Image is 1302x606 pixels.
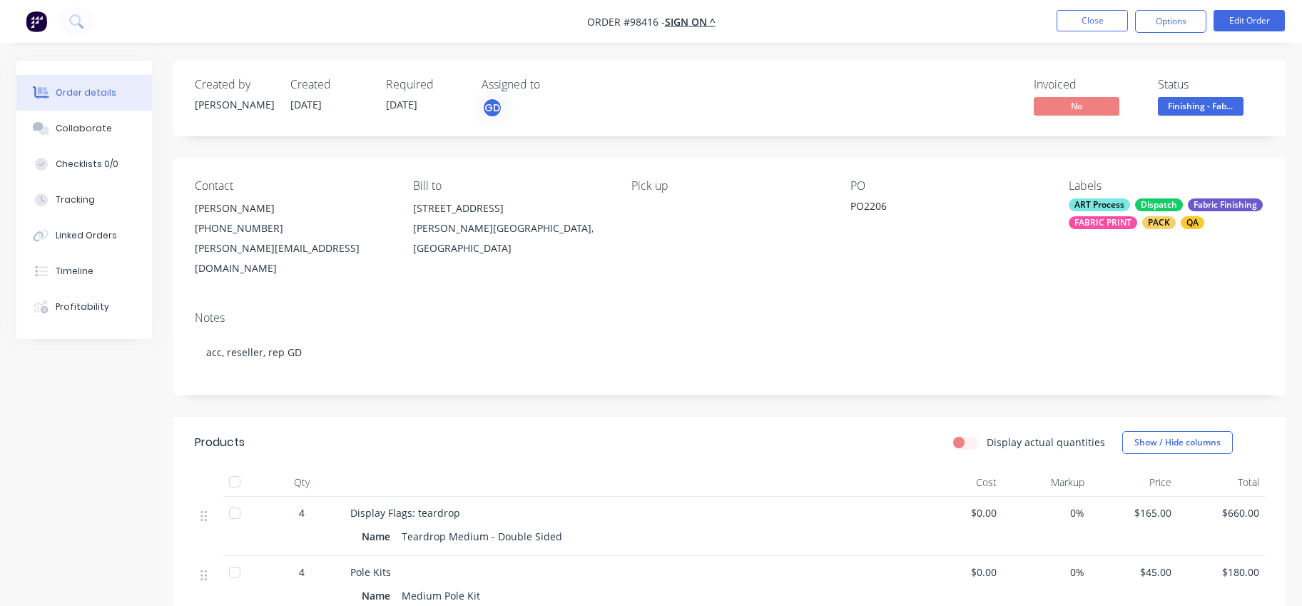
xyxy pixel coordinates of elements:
span: $0.00 [921,505,997,520]
span: 4 [299,505,305,520]
span: 0% [1008,565,1084,580]
div: Contact [195,179,390,193]
span: Order #98416 - [587,15,665,29]
span: No [1034,97,1119,115]
span: 4 [299,565,305,580]
div: [PERSON_NAME][EMAIL_ADDRESS][DOMAIN_NAME] [195,238,390,278]
div: Medium Pole Kit [396,585,486,606]
div: Status [1158,78,1265,91]
div: Products [195,434,245,451]
div: Name [362,526,396,547]
div: Created by [195,78,273,91]
div: FABRIC PRINT [1069,216,1137,229]
span: Finishing - Fab... [1158,97,1243,115]
div: [PHONE_NUMBER] [195,218,390,238]
a: SIGN ON ^ [665,15,716,29]
span: Display Flags: teardrop [350,506,460,520]
button: Show / Hide columns [1122,431,1233,454]
div: Teardrop Medium - Double Sided [396,526,568,547]
span: $180.00 [1183,565,1259,580]
div: Invoiced [1034,78,1141,91]
div: PO [850,179,1046,193]
div: [PERSON_NAME] [195,97,273,112]
div: Assigned to [482,78,624,91]
div: Bill to [413,179,609,193]
button: Collaborate [16,111,152,146]
div: ART Process [1069,198,1130,211]
button: Linked Orders [16,218,152,253]
div: Timeline [56,265,93,278]
span: Pole Kits [350,565,391,579]
label: Display actual quantities [987,435,1105,450]
button: GD [482,97,503,118]
div: PACK [1142,216,1176,229]
div: Pick up [631,179,827,193]
button: Profitability [16,289,152,325]
button: Close [1057,10,1128,31]
button: Order details [16,75,152,111]
div: [PERSON_NAME] [195,198,390,218]
div: Collaborate [56,122,112,135]
span: $45.00 [1096,565,1172,580]
span: [DATE] [290,98,322,111]
div: Required [386,78,464,91]
div: Labels [1069,179,1264,193]
span: 0% [1008,505,1084,520]
div: [PERSON_NAME][GEOGRAPHIC_DATA], [GEOGRAPHIC_DATA] [413,218,609,258]
div: Name [362,585,396,606]
span: $660.00 [1183,505,1259,520]
div: QA [1181,216,1204,229]
div: [PERSON_NAME][PHONE_NUMBER][PERSON_NAME][EMAIL_ADDRESS][DOMAIN_NAME] [195,198,390,278]
div: Created [290,78,369,91]
button: Options [1135,10,1206,33]
span: $0.00 [921,565,997,580]
span: [DATE] [386,98,417,111]
div: [STREET_ADDRESS][PERSON_NAME][GEOGRAPHIC_DATA], [GEOGRAPHIC_DATA] [413,198,609,258]
img: Factory [26,11,47,32]
div: PO2206 [850,198,1029,218]
div: Markup [1002,468,1090,497]
button: Checklists 0/0 [16,146,152,182]
button: Timeline [16,253,152,289]
div: Checklists 0/0 [56,158,118,171]
button: Tracking [16,182,152,218]
span: $165.00 [1096,505,1172,520]
div: Fabric Finishing [1188,198,1263,211]
div: Total [1177,468,1265,497]
div: Price [1090,468,1178,497]
div: Dispatch [1135,198,1183,211]
div: [STREET_ADDRESS] [413,198,609,218]
div: Notes [195,311,1265,325]
button: Finishing - Fab... [1158,97,1243,118]
div: acc, reseller, rep GD [195,330,1265,374]
div: Order details [56,86,116,99]
div: Cost [915,468,1003,497]
div: Qty [259,468,345,497]
iframe: Intercom live chat [1253,557,1288,592]
button: Edit Order [1214,10,1285,31]
div: Linked Orders [56,229,117,242]
div: Profitability [56,301,109,313]
div: Tracking [56,193,95,206]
